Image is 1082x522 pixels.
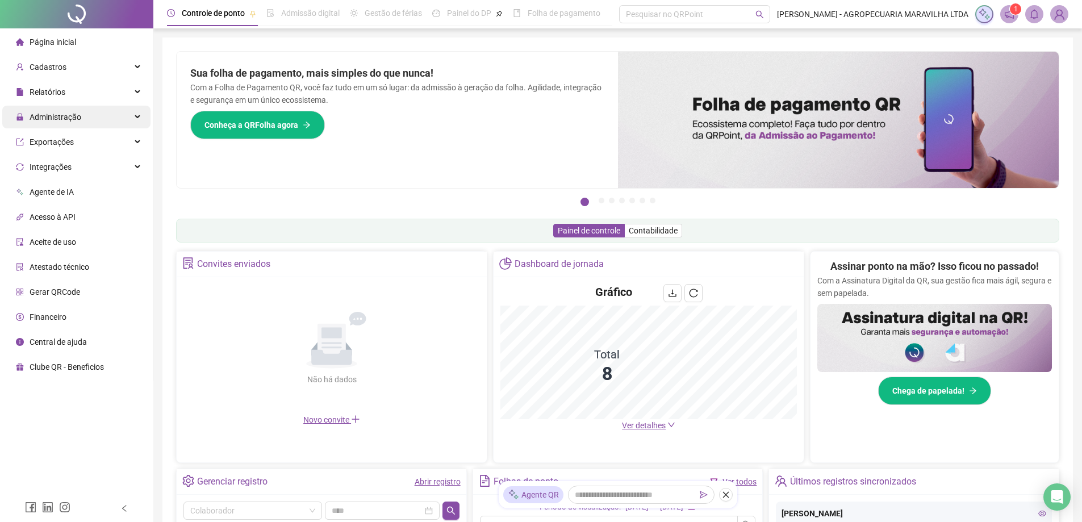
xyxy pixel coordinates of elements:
[722,477,757,486] a: Ver todos
[30,62,66,72] span: Cadastros
[710,478,718,486] span: filter
[446,506,456,515] span: search
[1029,9,1039,19] span: bell
[415,477,461,486] a: Abrir registro
[30,312,66,321] span: Financeiro
[689,289,698,298] span: reload
[30,337,87,346] span: Central de ajuda
[494,472,558,491] div: Folhas de ponto
[629,198,635,203] button: 5
[30,87,65,97] span: Relatórios
[1014,5,1018,13] span: 1
[197,472,268,491] div: Gerenciar registro
[479,475,491,487] span: file-text
[16,263,24,271] span: solution
[755,10,764,19] span: search
[817,274,1052,299] p: Com a Assinatura Digital da QR, sua gestão fica mais ágil, segura e sem papelada.
[513,9,521,17] span: book
[496,10,503,17] span: pushpin
[16,238,24,246] span: audit
[1004,9,1014,19] span: notification
[42,502,53,513] span: linkedin
[30,362,104,371] span: Clube QR - Beneficios
[30,162,72,172] span: Integrações
[204,119,298,131] span: Conheça a QRFolha agora
[619,198,625,203] button: 4
[558,226,620,235] span: Painel de controle
[622,421,675,430] a: Ver detalhes down
[182,9,245,18] span: Controle de ponto
[1038,510,1046,517] span: eye
[1043,483,1071,511] div: Open Intercom Messenger
[266,9,274,17] span: file-done
[432,9,440,17] span: dashboard
[190,81,604,106] p: Com a Folha de Pagamento QR, você faz tudo em um só lugar: da admissão à geração da folha. Agilid...
[190,111,325,139] button: Conheça a QRFolha agora
[622,421,666,430] span: Ver detalhes
[16,163,24,171] span: sync
[30,212,76,222] span: Acesso à API
[830,258,1039,274] h2: Assinar ponto na mão? Isso ficou no passado!
[350,9,358,17] span: sun
[303,415,360,424] span: Novo convite
[447,9,491,18] span: Painel do DP
[30,187,74,197] span: Agente de IA
[1051,6,1068,23] img: 87767
[978,8,991,20] img: sparkle-icon.fc2bf0ac1784a2077858766a79e2daf3.svg
[650,198,655,203] button: 7
[878,377,991,405] button: Chega de papelada!
[969,387,977,395] span: arrow-right
[528,9,600,18] span: Folha de pagamento
[777,8,968,20] span: [PERSON_NAME] - AGROPECUARIA MARAVILHA LTDA
[182,257,194,269] span: solution
[59,502,70,513] span: instagram
[30,287,80,297] span: Gerar QRCode
[16,88,24,96] span: file
[508,489,519,501] img: sparkle-icon.fc2bf0ac1784a2077858766a79e2daf3.svg
[30,112,81,122] span: Administração
[182,475,194,487] span: setting
[817,304,1052,372] img: banner%2F02c71560-61a6-44d4-94b9-c8ab97240462.png
[16,38,24,46] span: home
[16,363,24,371] span: gift
[249,10,256,17] span: pushpin
[595,284,632,300] h4: Gráfico
[16,63,24,71] span: user-add
[167,9,175,17] span: clock-circle
[499,257,511,269] span: pie-chart
[640,198,645,203] button: 6
[16,113,24,121] span: lock
[629,226,678,235] span: Contabilidade
[790,472,916,491] div: Últimos registros sincronizados
[365,9,422,18] span: Gestão de férias
[197,254,270,274] div: Convites enviados
[892,385,964,397] span: Chega de papelada!
[25,502,36,513] span: facebook
[281,9,340,18] span: Admissão digital
[303,121,311,129] span: arrow-right
[1010,3,1021,15] sup: 1
[668,289,677,298] span: download
[16,138,24,146] span: export
[580,198,589,206] button: 1
[30,262,89,272] span: Atestado técnico
[782,507,1046,520] div: [PERSON_NAME]
[16,313,24,321] span: dollar
[30,37,76,47] span: Página inicial
[351,415,360,424] span: plus
[700,491,708,499] span: send
[120,504,128,512] span: left
[618,52,1059,188] img: banner%2F8d14a306-6205-4263-8e5b-06e9a85ad873.png
[609,198,615,203] button: 3
[279,373,384,386] div: Não há dados
[503,486,563,503] div: Agente QR
[515,254,604,274] div: Dashboard de jornada
[722,491,730,499] span: close
[667,421,675,429] span: down
[16,213,24,221] span: api
[599,198,604,203] button: 2
[16,338,24,346] span: info-circle
[16,288,24,296] span: qrcode
[30,237,76,247] span: Aceite de uso
[30,137,74,147] span: Exportações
